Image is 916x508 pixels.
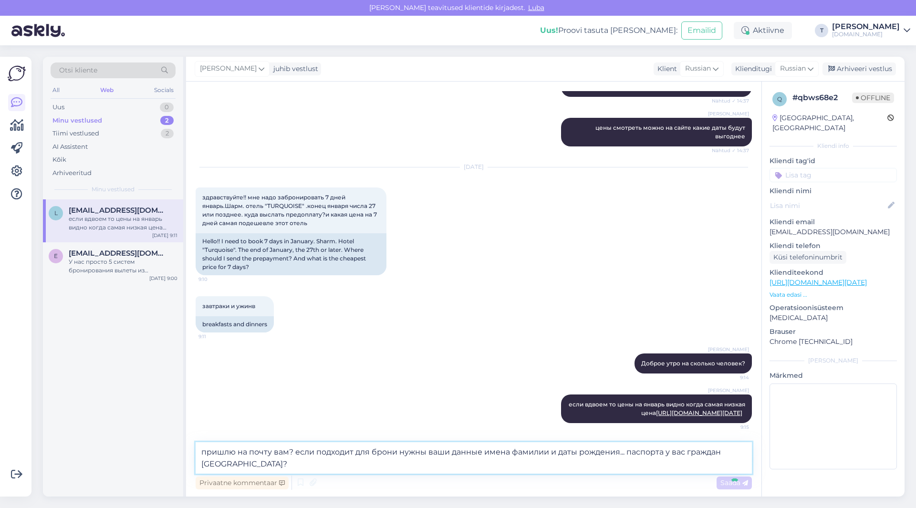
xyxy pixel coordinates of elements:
[52,142,88,152] div: AI Assistent
[780,63,806,74] span: Russian
[772,113,887,133] div: [GEOGRAPHIC_DATA], [GEOGRAPHIC_DATA]
[681,21,722,40] button: Emailid
[540,25,677,36] div: Proovi tasuta [PERSON_NAME]:
[708,346,749,353] span: [PERSON_NAME]
[69,258,177,275] div: У нас просто 5 систем бронирования вылеты из [GEOGRAPHIC_DATA] , и цены у всех разные мы всегда с...
[770,356,897,365] div: [PERSON_NAME]
[777,95,782,103] span: q
[815,24,828,37] div: T
[770,142,897,150] div: Kliendi info
[713,374,749,381] span: 9:14
[196,163,752,171] div: [DATE]
[770,278,867,287] a: [URL][DOMAIN_NAME][DATE]
[685,63,711,74] span: Russian
[161,129,174,138] div: 2
[270,64,318,74] div: juhib vestlust
[8,64,26,83] img: Askly Logo
[59,65,97,75] span: Otsi kliente
[770,337,897,347] p: Chrome [TECHNICAL_ID]
[770,371,897,381] p: Märkmed
[196,316,274,332] div: breakfasts and dinners
[770,290,897,299] p: Vaata edasi ...
[712,147,749,154] span: Nähtud ✓ 14:37
[770,313,897,323] p: [MEDICAL_DATA]
[822,62,896,75] div: Arhiveeri vestlus
[641,360,745,367] span: Доброе утро на сколько человек?
[770,186,897,196] p: Kliendi nimi
[69,249,168,258] span: EvgeniyaEseniya2018@gmail.com
[198,276,234,283] span: 9:10
[832,31,900,38] div: [DOMAIN_NAME]
[69,206,168,215] span: ludmillabelim@mail.ru
[52,168,92,178] div: Arhiveeritud
[540,26,558,35] b: Uus!
[770,217,897,227] p: Kliendi email
[198,333,234,340] span: 9:11
[770,200,886,211] input: Lisa nimi
[569,401,747,416] span: если вдвоем то цены на январь видно когда самая низкая цена
[525,3,547,12] span: Luba
[152,84,176,96] div: Socials
[160,103,174,112] div: 0
[52,129,99,138] div: Tiimi vestlused
[98,84,115,96] div: Web
[202,302,255,310] span: завтраки и ужинв
[770,168,897,182] input: Lisa tag
[770,303,897,313] p: Operatsioonisüsteem
[200,63,257,74] span: [PERSON_NAME]
[852,93,894,103] span: Offline
[770,327,897,337] p: Brauser
[52,116,102,125] div: Minu vestlused
[52,155,66,165] div: Kõik
[770,251,846,264] div: Küsi telefoninumbrit
[149,275,177,282] div: [DATE] 9:00
[713,424,749,431] span: 9:15
[654,64,677,74] div: Klient
[69,215,177,232] div: если вдвоем то цены на январь видно когда самая низкая цена [URL][DOMAIN_NAME][DATE]
[731,64,772,74] div: Klienditugi
[160,116,174,125] div: 2
[832,23,910,38] a: [PERSON_NAME][DOMAIN_NAME]
[832,23,900,31] div: [PERSON_NAME]
[708,387,749,394] span: [PERSON_NAME]
[734,22,792,39] div: Aktiivne
[196,233,386,275] div: Hello!! I need to book 7 days in January. Sharm. Hotel "Turquoise". The end of January, the 27th ...
[92,185,135,194] span: Minu vestlused
[792,92,852,104] div: # qbws68e2
[770,227,897,237] p: [EMAIL_ADDRESS][DOMAIN_NAME]
[770,268,897,278] p: Klienditeekond
[152,232,177,239] div: [DATE] 9:11
[656,409,742,416] a: [URL][DOMAIN_NAME][DATE]
[54,252,58,259] span: E
[770,241,897,251] p: Kliendi telefon
[708,110,749,117] span: [PERSON_NAME]
[202,194,378,227] span: здравствуйте!! мне надо забронировать 7 дней январь.Шарм. отель "TURQUOISE" .конец января числа 2...
[54,209,58,217] span: l
[712,97,749,104] span: Nähtud ✓ 14:37
[52,103,64,112] div: Uus
[51,84,62,96] div: All
[770,156,897,166] p: Kliendi tag'id
[595,124,747,140] span: цены смотреть можно на сайте какие даты будут выгоднее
